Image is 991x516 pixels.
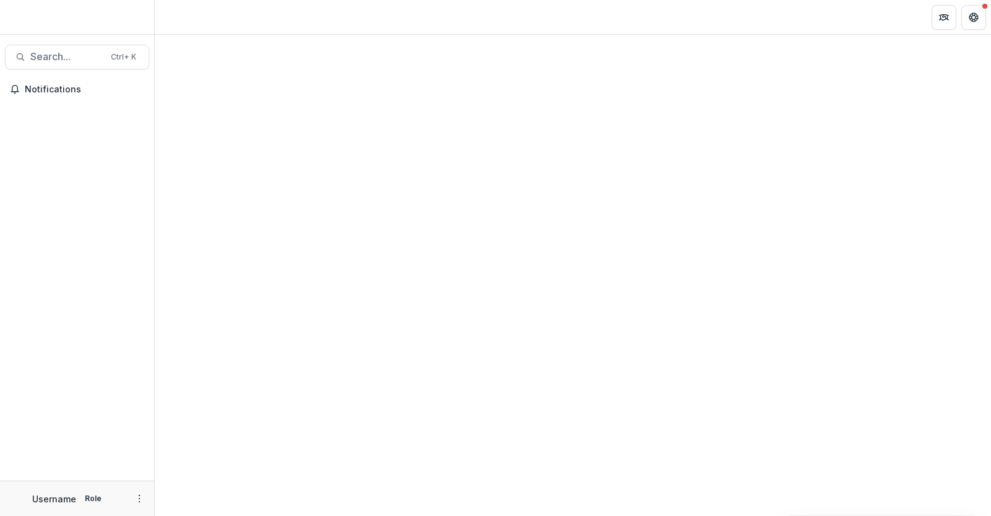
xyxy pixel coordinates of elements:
button: Partners [932,5,956,30]
span: Search... [30,51,103,63]
button: Notifications [5,79,149,99]
span: Notifications [25,84,144,95]
div: Ctrl + K [108,50,139,64]
nav: breadcrumb [160,8,212,26]
p: Username [32,492,76,505]
button: More [132,491,147,506]
p: Role [81,493,105,504]
button: Search... [5,45,149,69]
button: Get Help [961,5,986,30]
